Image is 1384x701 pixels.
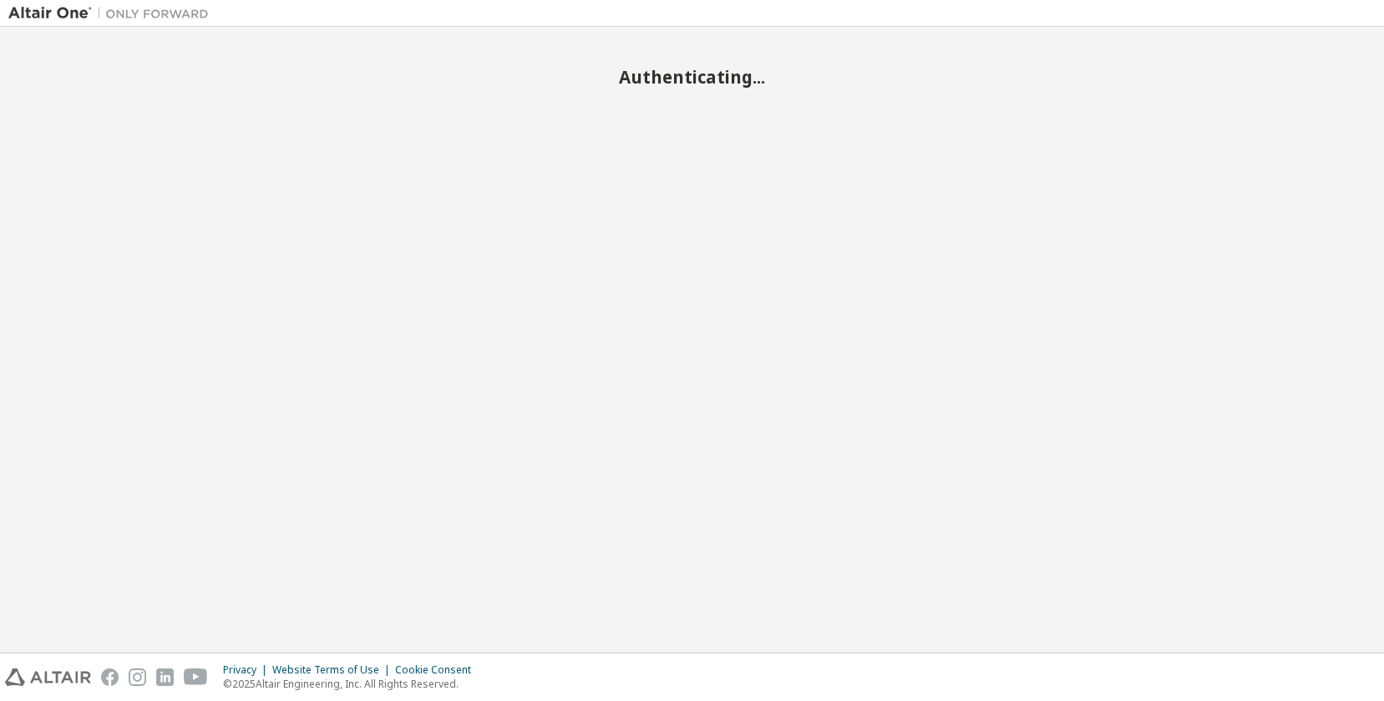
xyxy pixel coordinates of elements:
[156,668,174,686] img: linkedin.svg
[223,677,481,691] p: © 2025 Altair Engineering, Inc. All Rights Reserved.
[272,663,395,677] div: Website Terms of Use
[184,668,208,686] img: youtube.svg
[223,663,272,677] div: Privacy
[101,668,119,686] img: facebook.svg
[129,668,146,686] img: instagram.svg
[5,668,91,686] img: altair_logo.svg
[395,663,481,677] div: Cookie Consent
[8,66,1376,88] h2: Authenticating...
[8,5,217,22] img: Altair One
